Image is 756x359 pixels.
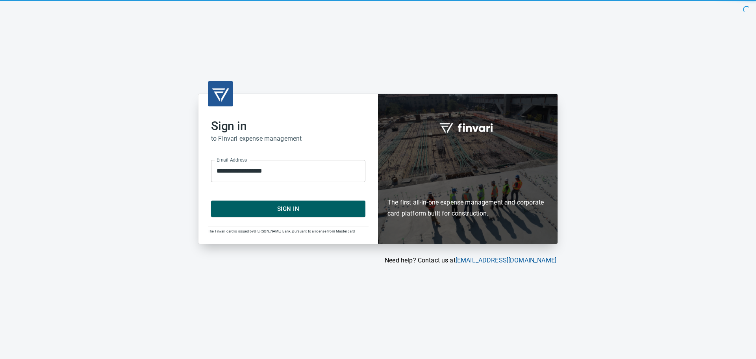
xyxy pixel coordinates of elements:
h6: The first all-in-one expense management and corporate card platform built for construction. [387,152,548,219]
h6: to Finvari expense management [211,133,365,144]
img: transparent_logo.png [211,84,230,103]
span: The Finvari card is issued by [PERSON_NAME] Bank, pursuant to a license from Mastercard [208,229,355,233]
p: Need help? Contact us at [198,256,556,265]
div: Finvari [378,94,558,244]
h2: Sign in [211,119,365,133]
a: [EMAIL_ADDRESS][DOMAIN_NAME] [456,257,556,264]
img: fullword_logo_white.png [438,119,497,137]
span: Sign In [220,204,357,214]
button: Sign In [211,201,365,217]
